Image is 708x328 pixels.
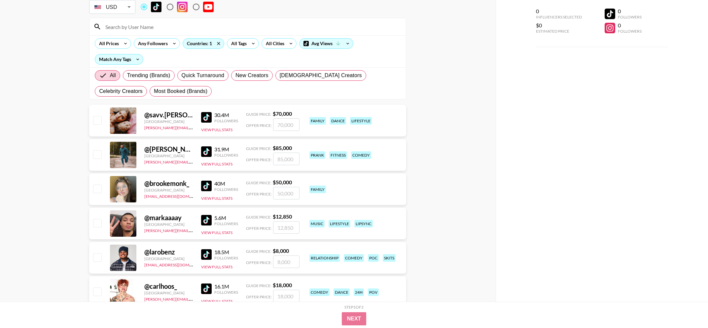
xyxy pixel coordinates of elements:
[201,196,232,201] button: View Full Stats
[214,249,238,255] div: 18.5M
[273,248,289,254] strong: $ 8,000
[95,39,120,48] div: All Prices
[101,21,402,32] input: Search by User Name
[214,153,238,158] div: Followers
[354,288,364,296] div: 24h
[383,254,396,262] div: skits
[214,215,238,221] div: 5.6M
[309,151,325,159] div: prank
[536,22,582,29] div: $0
[354,220,373,227] div: lipsync
[273,187,300,199] input: 50,000
[144,119,193,124] div: [GEOGRAPHIC_DATA]
[144,227,242,233] a: [PERSON_NAME][EMAIL_ADDRESS][DOMAIN_NAME]
[368,254,379,262] div: poc
[329,220,350,227] div: lifestyle
[201,127,232,132] button: View Full Stats
[246,249,271,254] span: Guide Price:
[309,288,330,296] div: comedy
[246,260,272,265] span: Offer Price:
[214,187,238,192] div: Followers
[144,214,193,222] div: @ markaaaay
[154,87,207,95] span: Most Booked (Brands)
[110,72,116,79] span: All
[309,186,326,193] div: family
[214,221,238,226] div: Followers
[618,22,642,29] div: 0
[246,226,272,231] span: Offer Price:
[144,261,211,267] a: [EMAIL_ADDRESS][DOMAIN_NAME]
[536,15,582,19] div: Influencers Selected
[246,146,271,151] span: Guide Price:
[246,215,271,220] span: Guide Price:
[618,15,642,19] div: Followers
[329,151,347,159] div: fitness
[330,117,346,125] div: dance
[273,145,292,151] strong: $ 85,000
[300,39,353,48] div: Avg Views
[246,123,272,128] span: Offer Price:
[350,117,372,125] div: lifestyle
[201,230,232,235] button: View Full Stats
[273,255,300,268] input: 8,000
[246,112,271,117] span: Guide Price:
[144,295,242,302] a: [PERSON_NAME][EMAIL_ADDRESS][DOMAIN_NAME]
[273,213,292,220] strong: $ 12,850
[536,29,582,34] div: Estimated Price
[144,282,193,290] div: @ carlhoos_
[235,72,268,79] span: New Creators
[246,294,272,299] span: Offer Price:
[144,153,193,158] div: [GEOGRAPHIC_DATA]
[151,2,161,12] img: TikTok
[90,1,134,13] div: USD
[201,112,212,123] img: TikTok
[273,118,300,131] input: 70,000
[127,72,170,79] span: Trending (Brands)
[214,118,238,123] div: Followers
[273,221,300,234] input: 12,850
[246,180,271,185] span: Guide Price:
[201,249,212,260] img: TikTok
[182,72,225,79] span: Quick Turnaround
[177,2,188,12] img: Instagram
[214,283,238,290] div: 16.1M
[280,72,362,79] span: [DEMOGRAPHIC_DATA] Creators
[246,192,272,196] span: Offer Price:
[214,112,238,118] div: 30.4M
[246,283,271,288] span: Guide Price:
[144,188,193,193] div: [GEOGRAPHIC_DATA]
[201,162,232,166] button: View Full Stats
[273,179,292,185] strong: $ 50,000
[618,8,642,15] div: 0
[334,288,350,296] div: dance
[618,29,642,34] div: Followers
[144,111,193,119] div: @ savv.[PERSON_NAME]
[309,254,340,262] div: relationship
[144,179,193,188] div: @ brookemonk_
[203,2,214,12] img: YouTube
[144,193,211,199] a: [EMAIL_ADDRESS][DOMAIN_NAME]
[134,39,169,48] div: Any Followers
[309,117,326,125] div: family
[246,157,272,162] span: Offer Price:
[214,255,238,260] div: Followers
[144,290,193,295] div: [GEOGRAPHIC_DATA]
[144,145,193,153] div: @ [PERSON_NAME].[PERSON_NAME]
[144,124,242,130] a: [PERSON_NAME][EMAIL_ADDRESS][DOMAIN_NAME]
[273,153,300,165] input: 85,000
[214,146,238,153] div: 31.9M
[144,222,193,227] div: [GEOGRAPHIC_DATA]
[214,180,238,187] div: 40M
[344,254,364,262] div: comedy
[273,282,292,288] strong: $ 18,000
[183,39,224,48] div: Countries: 1
[368,288,379,296] div: pov
[342,312,367,325] button: Next
[273,290,300,302] input: 18,000
[95,54,143,64] div: Match Any Tags
[344,305,364,310] div: Step 1 of 2
[351,151,371,159] div: comedy
[201,299,232,304] button: View Full Stats
[201,215,212,225] img: TikTok
[144,158,242,164] a: [PERSON_NAME][EMAIL_ADDRESS][DOMAIN_NAME]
